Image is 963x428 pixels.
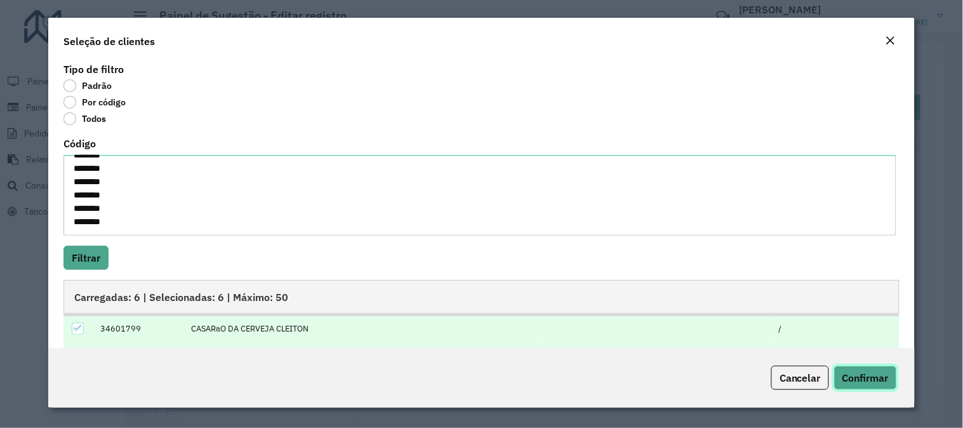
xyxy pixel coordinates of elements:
[882,33,900,50] button: Close
[63,79,112,92] label: Padrão
[771,366,829,390] button: Cancelar
[780,371,821,384] span: Cancelar
[63,246,109,270] button: Filtrar
[63,96,126,109] label: Por código
[93,342,184,368] td: 34629201
[93,316,184,342] td: 34601799
[63,34,155,49] h4: Seleção de clientes
[842,371,889,384] span: Confirmar
[834,366,897,390] button: Confirmar
[184,316,391,342] td: CASARaO DA CERVEJA CLEITON
[772,342,899,368] td: CANDEIAS / BA
[63,112,106,125] label: Todos
[63,62,124,77] label: Tipo de filtro
[184,342,391,368] td: CHURRASCARIA PARIZOT
[63,136,96,151] label: Código
[63,280,900,313] div: Carregadas: 6 | Selecionadas: 6 | Máximo: 50
[886,36,896,46] em: Fechar
[541,342,772,368] td: MATOIM SN
[772,316,899,342] td: /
